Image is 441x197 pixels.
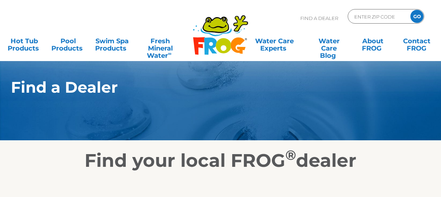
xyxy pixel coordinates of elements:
[399,34,434,48] a: ContactFROG
[247,34,302,48] a: Water CareExperts
[139,34,182,48] a: Fresh MineralWater∞
[51,34,85,48] a: PoolProducts
[354,11,403,22] input: Zip Code Form
[312,34,346,48] a: Water CareBlog
[95,34,129,48] a: Swim SpaProducts
[168,51,172,56] sup: ∞
[11,79,397,96] h1: Find a Dealer
[356,34,390,48] a: AboutFROG
[300,9,338,27] p: Find A Dealer
[7,34,42,48] a: Hot TubProducts
[410,10,424,23] input: GO
[285,147,296,163] sup: ®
